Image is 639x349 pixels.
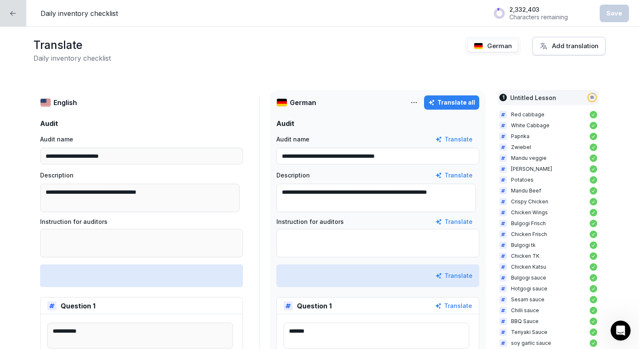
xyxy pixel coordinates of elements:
p: German [290,98,316,108]
p: Daily inventory checklist [41,8,118,18]
p: English [54,98,77,108]
button: Translate [435,271,473,280]
p: German [487,41,512,51]
p: Zwiebel [511,144,585,151]
img: Profile image for Miriam [98,13,115,30]
p: White Cabbage [511,122,585,129]
p: Bulgogi tk [511,241,585,249]
p: Question 1 [297,301,332,311]
div: Recent messageProfile image for ZiarFor number reading, you can add a scoring system, by clicking... [8,113,159,157]
p: How can we help? [17,88,151,102]
p: Instruction for auditors [276,217,344,226]
span: Messages [111,282,140,288]
button: Messages [84,261,167,295]
img: de.svg [474,43,483,49]
div: Profile image for ZiarFor number reading, you can add a scoring system, by clicking the "Expected... [9,125,158,156]
div: Visit our website [17,204,140,213]
p: Chicken Wings [511,209,585,216]
p: Audit [276,118,479,128]
button: Translate all [424,95,479,110]
iframe: Intercom live chat [611,321,631,341]
p: 89 [590,95,594,100]
p: Potatoes [511,176,585,184]
img: de.svg [276,98,287,107]
button: Add translation [532,37,606,55]
p: Mandu veggie [511,154,585,162]
button: Translate [435,217,473,226]
p: Crispy Chicken [511,198,585,205]
p: Bulgogi Frisch [511,220,585,227]
div: Translate all [428,98,475,107]
p: Audit [40,118,243,128]
h2: Daily inventory checklist [33,53,111,63]
span: Home [32,282,51,288]
p: 2,332,403 [509,6,568,13]
img: logo [17,16,75,29]
p: Description [40,171,74,180]
p: Audit name [40,135,73,144]
button: Translate [435,301,472,311]
p: Chicken Frisch [511,231,585,238]
p: Teriyaki Sauce [511,328,585,336]
div: Send us a message [17,168,140,177]
p: soy garlic sauce [511,339,585,347]
p: Instruction for auditors [40,217,107,226]
p: Chilli sauce [511,307,585,314]
button: 2,332,403Characters remaining [489,3,592,24]
p: Untitled Lesson [510,93,556,102]
img: Profile image for Ziar [114,13,130,30]
img: us.svg [40,98,51,107]
div: We typically reply in a few minutes [17,177,140,185]
h1: Translate [33,37,111,53]
div: Close [144,13,159,28]
p: Description [276,171,310,180]
p: Question 1 [61,301,95,311]
p: Bulgogi sauce [511,274,585,282]
p: Characters remaining [509,13,568,21]
p: [PERSON_NAME] [511,165,585,173]
div: Add translation [539,41,598,51]
p: Paprika [511,133,585,140]
div: 1 [499,94,507,101]
p: Hotgogi sauce [511,285,585,293]
button: Save [600,5,629,22]
p: Chicken TK [511,252,585,260]
p: Hi [PERSON_NAME] 👋 [17,59,151,88]
a: Visit our website [12,200,155,216]
div: Send us a messageWe typically reply in a few minutes [8,161,159,192]
p: Audit name [276,135,309,144]
button: Translate [435,171,473,180]
div: Save [606,9,622,18]
div: Ziar [37,141,49,149]
p: Chicken Katsu [511,263,585,271]
div: Recent message [17,120,150,128]
p: Sesam sauce [511,296,585,303]
p: BBQ Sauce [511,318,585,325]
p: Red cabbage [511,111,585,118]
div: • 21h ago [51,141,78,149]
img: Profile image for Ziar [17,132,34,149]
p: Mandu Beef [511,187,585,195]
button: Translate [435,135,473,144]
